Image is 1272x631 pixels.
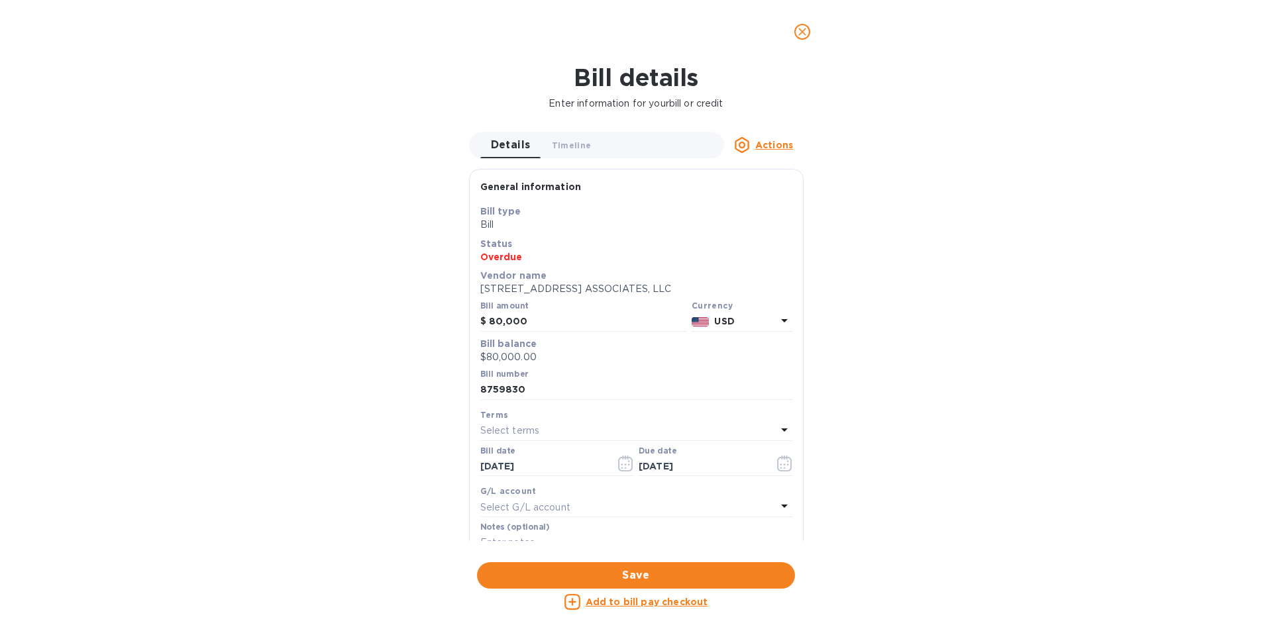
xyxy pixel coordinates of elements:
p: Bill [480,218,792,232]
b: USD [714,316,734,326]
p: Overdue [480,250,792,264]
h1: Bill details [11,64,1261,91]
b: General information [480,181,582,192]
p: Enter information for your bill or credit [11,97,1261,111]
label: Notes (optional) [480,524,550,532]
label: Due date [639,447,676,455]
p: [STREET_ADDRESS] ASSOCIATES, LLC [480,282,792,296]
label: Bill date [480,447,515,455]
div: $ [480,312,489,332]
b: Currency [692,301,733,311]
u: Add to bill pay checkout [586,597,708,607]
input: Enter bill number [480,380,792,400]
b: Vendor name [480,270,547,281]
input: $ Enter bill amount [489,312,686,332]
p: $80,000.00 [480,350,792,364]
input: Enter notes [480,533,792,553]
b: Bill balance [480,338,537,349]
input: Select date [480,457,606,477]
label: Bill amount [480,303,528,311]
p: Select G/L account [480,501,570,514]
b: G/L account [480,486,537,496]
p: Select terms [480,424,540,438]
span: Details [491,136,531,154]
b: Status [480,238,513,249]
img: USD [692,317,710,326]
button: close [786,16,818,48]
span: Save [488,567,784,583]
input: Due date [639,457,764,477]
b: Bill type [480,206,521,217]
button: Save [477,562,795,589]
b: Terms [480,410,509,420]
label: Bill number [480,370,528,378]
u: Actions [755,140,793,150]
span: Timeline [552,138,592,152]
